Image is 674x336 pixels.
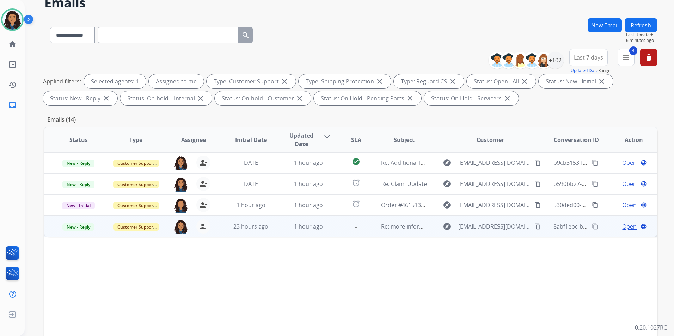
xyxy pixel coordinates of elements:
[534,160,541,166] mat-icon: content_copy
[8,81,17,89] mat-icon: history
[102,94,110,102] mat-icon: close
[574,56,603,59] span: Last 7 days
[199,180,208,188] mat-icon: person_remove
[113,223,159,231] span: Customer Support
[534,202,541,208] mat-icon: content_copy
[84,74,146,88] div: Selected agents: 1
[199,158,208,167] mat-icon: person_remove
[477,136,504,144] span: Customer
[592,160,598,166] mat-icon: content_copy
[622,180,637,188] span: Open
[641,181,647,187] mat-icon: language
[149,74,204,88] div: Assigned to me
[635,323,667,332] p: 0.20.1027RC
[294,180,323,188] span: 1 hour ago
[294,159,323,167] span: 1 hour ago
[394,74,464,88] div: Type: Reguard CS
[113,160,159,167] span: Customer Support
[534,223,541,230] mat-icon: content_copy
[443,158,451,167] mat-icon: explore
[443,201,451,209] mat-icon: explore
[641,223,647,230] mat-icon: language
[641,202,647,208] mat-icon: language
[233,223,268,230] span: 23 hours ago
[443,222,451,231] mat-icon: explore
[241,31,250,39] mat-icon: search
[458,201,531,209] span: [EMAIL_ADDRESS][DOMAIN_NAME]
[443,180,451,188] mat-icon: explore
[62,181,94,188] span: New - Reply
[569,49,608,66] button: Last 7 days
[644,53,653,62] mat-icon: delete
[235,136,267,144] span: Initial Date
[2,10,22,30] img: avatar
[242,159,260,167] span: [DATE]
[520,77,529,86] mat-icon: close
[69,136,88,144] span: Status
[626,38,657,43] span: 6 minutes ago
[458,180,531,188] span: [EMAIL_ADDRESS][DOMAIN_NAME]
[113,202,159,209] span: Customer Support
[503,94,511,102] mat-icon: close
[237,201,265,209] span: 1 hour ago
[381,180,427,188] span: Re: Claim Update
[571,68,598,74] button: Updated Date
[571,68,611,74] span: Range
[207,74,296,88] div: Type: Customer Support
[553,223,662,230] span: 8abf1ebc-b131-4ee6-b581-1d50c5862e8b
[592,181,598,187] mat-icon: content_copy
[352,221,360,230] mat-icon: -
[641,160,647,166] mat-icon: language
[242,180,260,188] span: [DATE]
[424,91,519,105] div: Status: On Hold - Servicers
[553,180,662,188] span: b590bb27-2d72-42df-884b-e442e4d5133f
[381,201,430,209] span: Order #461513940
[554,136,599,144] span: Conversation ID
[174,177,188,192] img: agent-avatar
[625,18,657,32] button: Refresh
[174,156,188,170] img: agent-avatar
[286,131,317,148] span: Updated Date
[62,160,94,167] span: New - Reply
[381,223,461,230] span: Re: more information needed.
[553,159,661,167] span: b9cb3153-f7eb-4e39-aaf9-474398a7ad7d
[129,136,142,144] span: Type
[62,223,94,231] span: New - Reply
[448,77,457,86] mat-icon: close
[181,136,206,144] span: Assignee
[592,223,598,230] mat-icon: content_copy
[375,77,384,86] mat-icon: close
[43,77,81,86] p: Applied filters:
[381,159,451,167] span: Re: Additional Information
[547,52,564,69] div: +102
[8,40,17,48] mat-icon: home
[622,158,637,167] span: Open
[196,94,205,102] mat-icon: close
[294,223,323,230] span: 1 hour ago
[299,74,391,88] div: Type: Shipping Protection
[294,201,323,209] span: 1 hour ago
[394,136,415,144] span: Subject
[352,157,360,166] mat-icon: check_circle
[352,179,360,187] mat-icon: alarm
[44,115,79,124] p: Emails (14)
[351,136,361,144] span: SLA
[598,77,606,86] mat-icon: close
[8,60,17,69] mat-icon: list_alt
[626,32,657,38] span: Last Updated:
[618,49,635,66] button: 4
[199,222,208,231] mat-icon: person_remove
[120,91,212,105] div: Status: On-hold – Internal
[622,53,630,62] mat-icon: menu
[553,201,660,209] span: 530ded00-8a0c-4863-81df-34a104c2023f
[43,91,117,105] div: Status: New - Reply
[174,219,188,234] img: agent-avatar
[467,74,536,88] div: Status: Open - All
[8,101,17,110] mat-icon: inbox
[113,181,159,188] span: Customer Support
[352,200,360,208] mat-icon: alarm
[323,131,331,140] mat-icon: arrow_downward
[458,222,531,231] span: [EMAIL_ADDRESS][DOMAIN_NAME]
[600,127,657,152] th: Action
[622,222,637,231] span: Open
